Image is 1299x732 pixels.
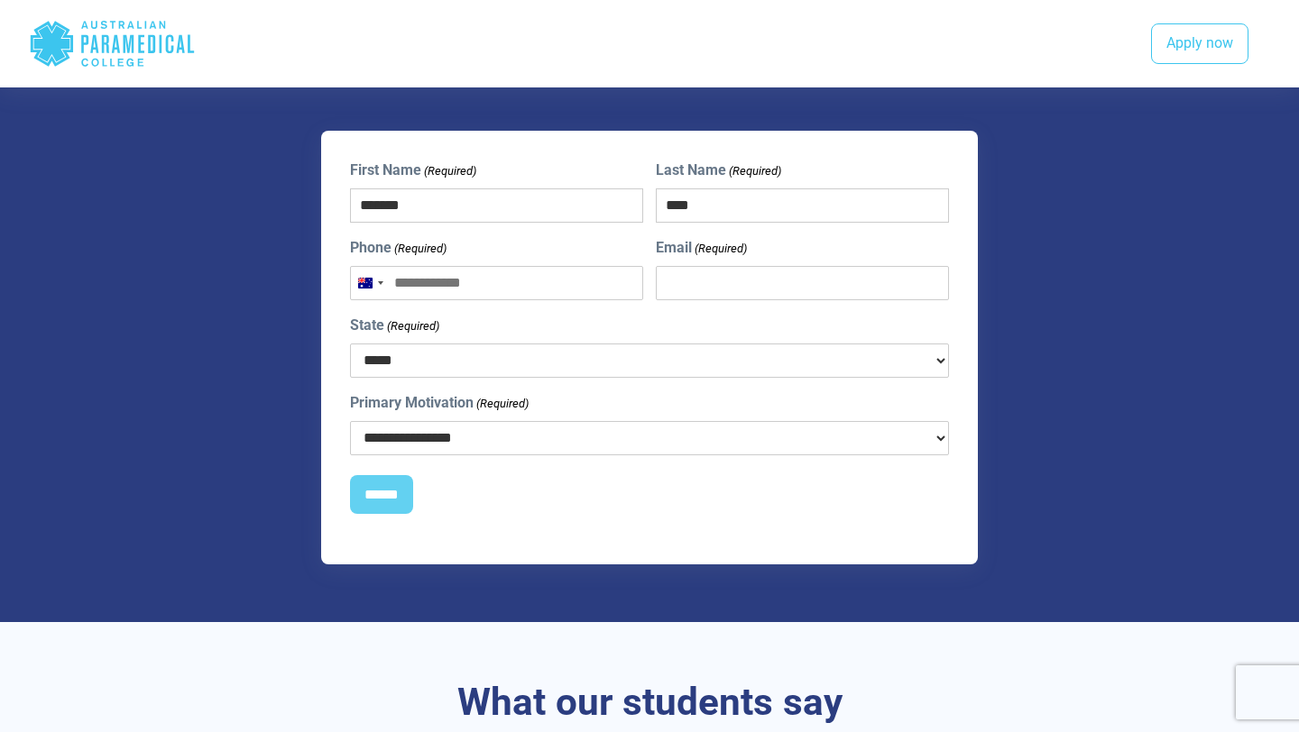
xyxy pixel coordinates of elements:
[727,162,781,180] span: (Required)
[351,267,389,299] button: Selected country
[350,315,439,336] label: State
[1151,23,1248,65] a: Apply now
[475,395,530,413] span: (Required)
[656,160,781,181] label: Last Name
[122,680,1177,726] h3: What our students say
[656,237,747,259] label: Email
[350,237,447,259] label: Phone
[693,240,747,258] span: (Required)
[393,240,447,258] span: (Required)
[386,317,440,335] span: (Required)
[29,14,196,73] div: Australian Paramedical College
[350,160,476,181] label: First Name
[350,392,529,414] label: Primary Motivation
[423,162,477,180] span: (Required)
